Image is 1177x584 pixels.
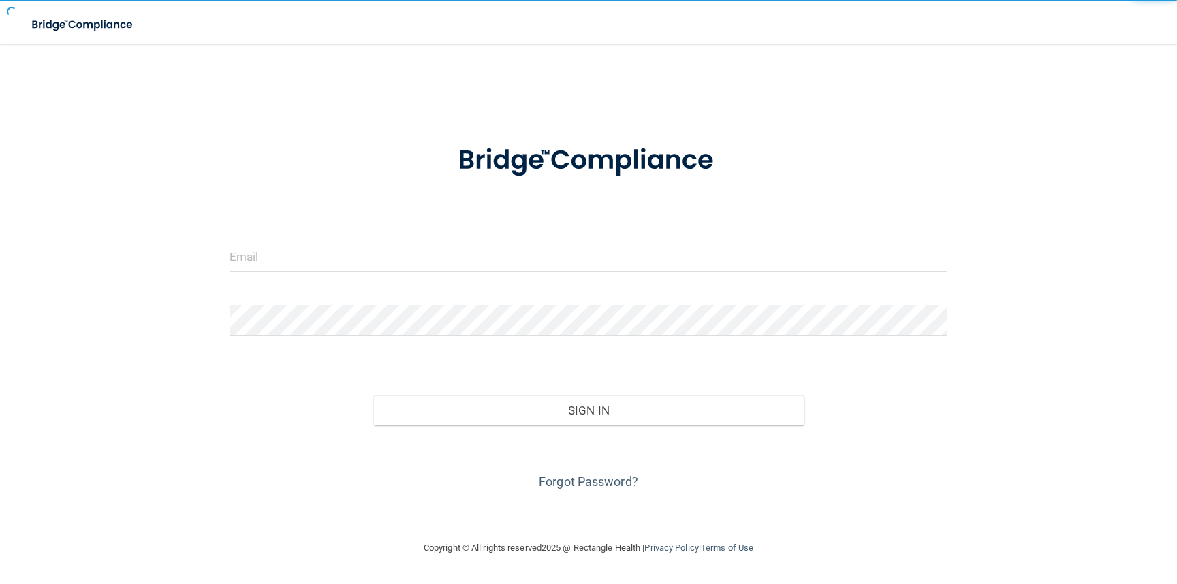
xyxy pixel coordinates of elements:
div: Copyright © All rights reserved 2025 @ Rectangle Health | | [340,526,837,570]
a: Privacy Policy [644,542,698,553]
button: Sign In [373,395,804,425]
input: Email [230,241,948,272]
a: Forgot Password? [539,474,638,489]
img: bridge_compliance_login_screen.278c3ca4.svg [20,11,146,39]
a: Terms of Use [701,542,753,553]
img: bridge_compliance_login_screen.278c3ca4.svg [430,125,747,196]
